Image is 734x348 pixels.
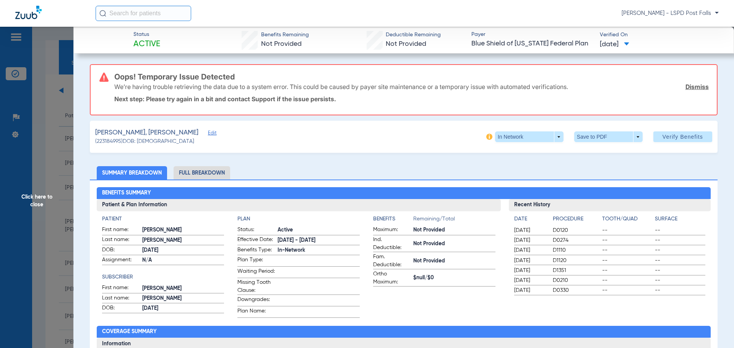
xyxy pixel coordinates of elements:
span: D0274 [553,236,599,244]
span: Verify Benefits [663,134,703,140]
button: In Network [495,131,563,142]
h3: Recent History [509,199,711,211]
span: -- [655,277,705,284]
span: [PERSON_NAME] [142,236,224,244]
app-breakdown-title: Surface [655,215,705,226]
span: -- [602,257,653,264]
span: Not Provided [413,226,495,234]
span: Active [133,39,160,50]
span: Not Provided [386,40,426,47]
app-breakdown-title: Procedure [553,215,599,226]
span: Assignment: [102,256,140,265]
span: In-Network [278,246,360,254]
a: Dismiss [685,83,709,91]
span: Payer [471,31,593,39]
h4: Plan [237,215,360,223]
button: Save to PDF [574,131,643,142]
span: -- [602,267,653,274]
span: [DATE] [514,286,546,294]
li: Full Breakdown [174,166,230,180]
span: Missing Tooth Clause: [237,278,275,295]
span: D1120 [553,257,599,264]
button: Verify Benefits [653,131,712,142]
span: -- [602,227,653,234]
h4: Subscriber [102,273,224,281]
span: Not Provided [261,40,302,47]
h4: Date [514,215,546,223]
input: Search for patients [96,6,191,21]
span: Active [278,226,360,234]
span: [DATE] [514,257,546,264]
span: D0210 [553,277,599,284]
p: Next step: Please try again in a bit and contact Support if the issue persists. [114,95,709,103]
span: [DATE] [142,246,224,254]
iframe: Chat Widget [696,311,734,348]
h2: Benefits Summary [97,187,711,199]
span: -- [655,267,705,274]
span: Fam. Deductible: [373,253,411,269]
img: info-icon [486,134,492,140]
span: [DATE] - [DATE] [278,236,360,244]
span: (223184995) DOB: [DEMOGRAPHIC_DATA] [95,138,194,146]
span: Benefits Type: [237,246,275,255]
span: -- [602,236,653,244]
img: error-icon [99,73,109,82]
span: [PERSON_NAME] [142,295,224,303]
span: Plan Name: [237,307,275,317]
span: First name: [102,226,140,235]
h4: Benefits [373,215,413,223]
span: -- [655,286,705,294]
app-breakdown-title: Benefits [373,215,413,226]
span: Status [133,31,160,39]
span: [DATE] [514,277,546,284]
h4: Surface [655,215,705,223]
span: -- [602,286,653,294]
span: Deductible Remaining [386,31,441,39]
app-breakdown-title: Date [514,215,546,226]
span: [PERSON_NAME] - LSPD Post Falls [622,10,719,17]
span: -- [602,277,653,284]
span: Last name: [102,294,140,303]
span: [PERSON_NAME] [142,285,224,293]
span: Plan Type: [237,256,275,266]
span: Effective Date: [237,236,275,245]
span: Ortho Maximum: [373,270,411,286]
span: DOB: [102,304,140,313]
span: -- [655,246,705,254]
span: D0330 [553,286,599,294]
span: N/A [142,256,224,264]
span: [DATE] [142,304,224,312]
h4: Procedure [553,215,599,223]
span: -- [655,257,705,264]
span: Waiting Period: [237,267,275,278]
span: -- [655,227,705,234]
span: Downgrades: [237,296,275,306]
h4: Tooth/Quad [602,215,653,223]
span: Status: [237,226,275,235]
span: [PERSON_NAME] [142,226,224,234]
span: First name: [102,284,140,293]
span: DOB: [102,246,140,255]
li: Summary Breakdown [97,166,167,180]
span: [DATE] [514,246,546,254]
img: Search Icon [99,10,106,17]
span: Edit [208,130,215,138]
span: Not Provided [413,240,495,248]
span: -- [655,236,705,244]
span: $null/$0 [413,274,495,282]
h3: Oops! Temporary Issue Detected [114,73,709,81]
span: D0120 [553,227,599,234]
span: [DATE] [600,40,629,49]
app-breakdown-title: Tooth/Quad [602,215,653,226]
span: [PERSON_NAME], [PERSON_NAME] [95,128,198,138]
span: Last name: [102,236,140,245]
span: D1351 [553,267,599,274]
h4: Patient [102,215,224,223]
span: Blue Shield of [US_STATE] Federal Plan [471,39,593,49]
span: Verified On [600,31,722,39]
span: Benefits Remaining [261,31,309,39]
